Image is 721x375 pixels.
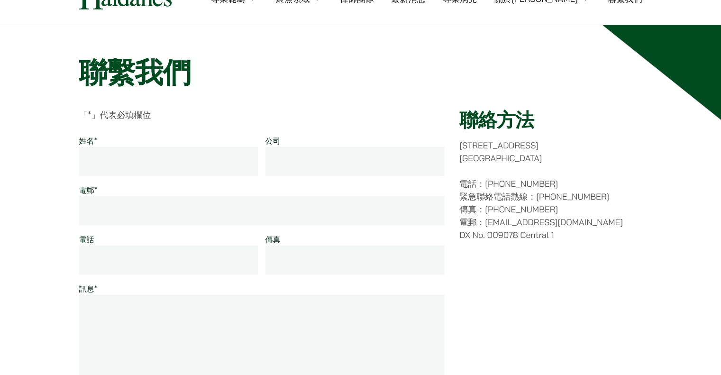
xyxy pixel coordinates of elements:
label: 電話 [79,235,94,244]
label: 訊息 [79,284,98,293]
label: 姓名 [79,136,98,146]
p: [STREET_ADDRESS] [GEOGRAPHIC_DATA] [459,139,642,165]
label: 傳真 [265,235,281,244]
h1: 聯繫我們 [79,55,642,90]
label: 公司 [265,136,281,146]
p: 「 」代表必填欄位 [79,109,445,121]
label: 電郵 [79,185,98,195]
p: 電話：[PHONE_NUMBER] 緊急聯絡電話熱線：[PHONE_NUMBER] 傳真：[PHONE_NUMBER] 電郵：[EMAIL_ADDRESS][DOMAIN_NAME] DX No... [459,177,642,241]
h2: 聯絡方法 [459,109,642,131]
